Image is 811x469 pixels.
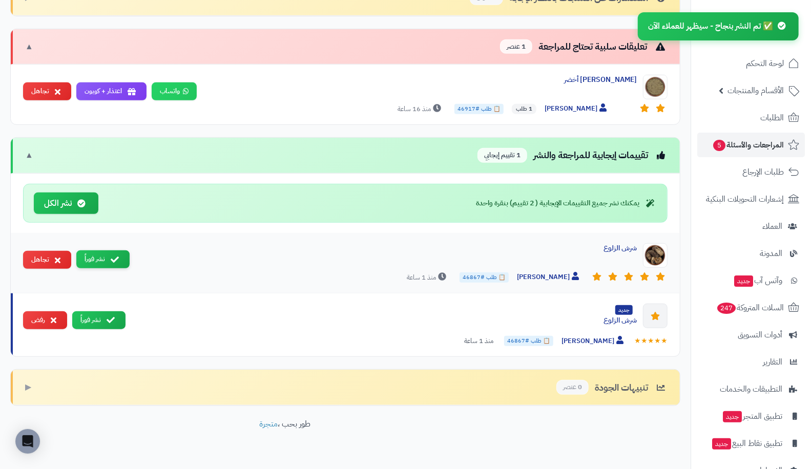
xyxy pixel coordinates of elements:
a: الطلبات [697,105,805,130]
button: تجاهل [23,251,71,269]
a: متجرة [260,418,278,430]
span: ▶ [25,381,31,393]
span: 1 طلب [512,104,536,114]
button: اعتذار + كوبون [76,82,147,100]
span: السلات المتروكة [716,301,784,315]
span: ▼ [25,41,33,53]
span: جديد [712,438,731,450]
span: الأقسام والمنتجات [727,83,784,98]
span: 1 عنصر [500,39,532,54]
span: منذ 1 ساعة [464,336,493,346]
span: 📋 طلب #46867 [504,336,553,346]
button: تجاهل [23,82,71,100]
div: يمكنك نشر جميع التقييمات الإيجابية ( 2 تقييم) بنقرة واحدة [476,198,657,208]
div: Open Intercom Messenger [15,429,40,454]
span: 📋 طلب #46867 [460,272,509,283]
span: المراجعات والأسئلة [712,138,784,152]
button: نشر فوراً [72,311,126,329]
span: أدوات التسويق [738,328,782,342]
div: [PERSON_NAME] أخضر [205,75,637,85]
img: Product [643,75,668,99]
div: ★★★★★ [634,336,668,346]
a: لوحة التحكم [697,51,805,76]
a: التقارير [697,350,805,374]
button: نشر الكل [34,193,98,215]
span: منذ 1 ساعة [407,272,449,283]
span: 5 [713,140,725,151]
span: 1 تقييم إيجابي [477,148,527,163]
div: تقييمات إيجابية للمراجعة والنشر [477,148,668,163]
span: إشعارات التحويلات البنكية [706,192,784,206]
span: 247 [717,303,736,314]
span: 📋 طلب #46917 [454,104,504,114]
span: [PERSON_NAME] [562,336,626,347]
div: تعليقات سلبية تحتاج للمراجعة [500,39,668,54]
a: المدونة [697,241,805,266]
a: طلبات الإرجاع [697,160,805,184]
span: ✅ تم النشر بنجاح - سيظهر للعملاء الآن [648,20,773,32]
a: السلات المتروكة247 [697,295,805,320]
span: وآتس آب [733,273,782,288]
a: إشعارات التحويلات البنكية [697,187,805,211]
span: تطبيق المتجر [722,409,782,423]
div: شرش الزلوع [138,243,637,253]
span: لوحة التحكم [746,56,784,71]
div: شرش الزلوع [134,315,637,326]
a: واتساب [152,82,197,100]
span: تطبيق نقاط البيع [711,436,782,451]
a: التطبيقات والخدمات [697,377,805,401]
span: [PERSON_NAME] [545,103,609,114]
img: Product [643,243,668,268]
span: ▼ [25,150,33,161]
span: [PERSON_NAME] [517,272,581,283]
span: جديد [723,411,742,422]
span: المدونة [760,246,782,261]
a: تطبيق المتجرجديد [697,404,805,429]
span: الطلبات [760,111,784,125]
span: طلبات الإرجاع [742,165,784,179]
a: أدوات التسويق [697,323,805,347]
div: تنبيهات الجودة [556,380,668,395]
span: منذ 16 ساعة [398,104,444,114]
a: وآتس آبجديد [697,268,805,293]
span: التقارير [763,355,782,369]
a: تطبيق نقاط البيعجديد [697,431,805,456]
span: التطبيقات والخدمات [720,382,782,396]
button: نشر فوراً [76,250,130,268]
span: جديد [734,275,753,287]
span: 0 عنصر [556,380,589,395]
span: جديد [615,305,633,315]
button: رفض [23,311,67,329]
a: العملاء [697,214,805,239]
a: المراجعات والأسئلة5 [697,133,805,157]
span: العملاء [762,219,782,233]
